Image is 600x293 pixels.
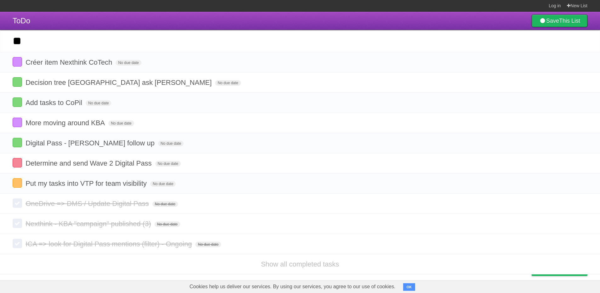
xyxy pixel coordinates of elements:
a: Show all completed tasks [261,260,339,268]
label: Done [13,239,22,248]
span: No due date [150,181,176,187]
span: No due date [195,242,221,247]
span: Cookies help us deliver our services. By using our services, you agree to our use of cookies. [183,280,402,293]
a: SaveThis List [532,15,587,27]
span: No due date [215,80,241,86]
span: Determine and send Wave 2 Digital Pass [26,159,153,167]
label: Done [13,118,22,127]
span: No due date [116,60,141,66]
label: Done [13,178,22,188]
span: Nexthink - KBA "campaign" published (3) [26,220,152,228]
span: No due date [158,141,184,146]
span: More moving around KBA [26,119,106,127]
span: Buy me a coffee [545,265,584,276]
span: No due date [155,221,180,227]
label: Done [13,158,22,167]
span: ICA => look for Digital Pass mentions (filter) - Ongoing [26,240,193,248]
span: Put my tasks into VTP for team visibility [26,179,148,187]
label: Done [13,198,22,208]
b: This List [559,18,580,24]
span: No due date [108,120,134,126]
label: Done [13,219,22,228]
span: No due date [152,201,178,207]
span: ToDo [13,16,30,25]
label: Done [13,77,22,87]
button: OK [403,283,415,291]
span: No due date [86,100,111,106]
span: No due date [155,161,181,167]
span: Decision tree [GEOGRAPHIC_DATA] ask [PERSON_NAME] [26,79,213,86]
label: Done [13,57,22,67]
label: Done [13,138,22,147]
span: Créer item Nexthink CoTech [26,58,114,66]
span: OneDrive => DMS / Update Digital Pass [26,200,150,208]
span: Digital Pass - [PERSON_NAME] follow up [26,139,156,147]
span: Add tasks to CoPil [26,99,84,107]
label: Done [13,97,22,107]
